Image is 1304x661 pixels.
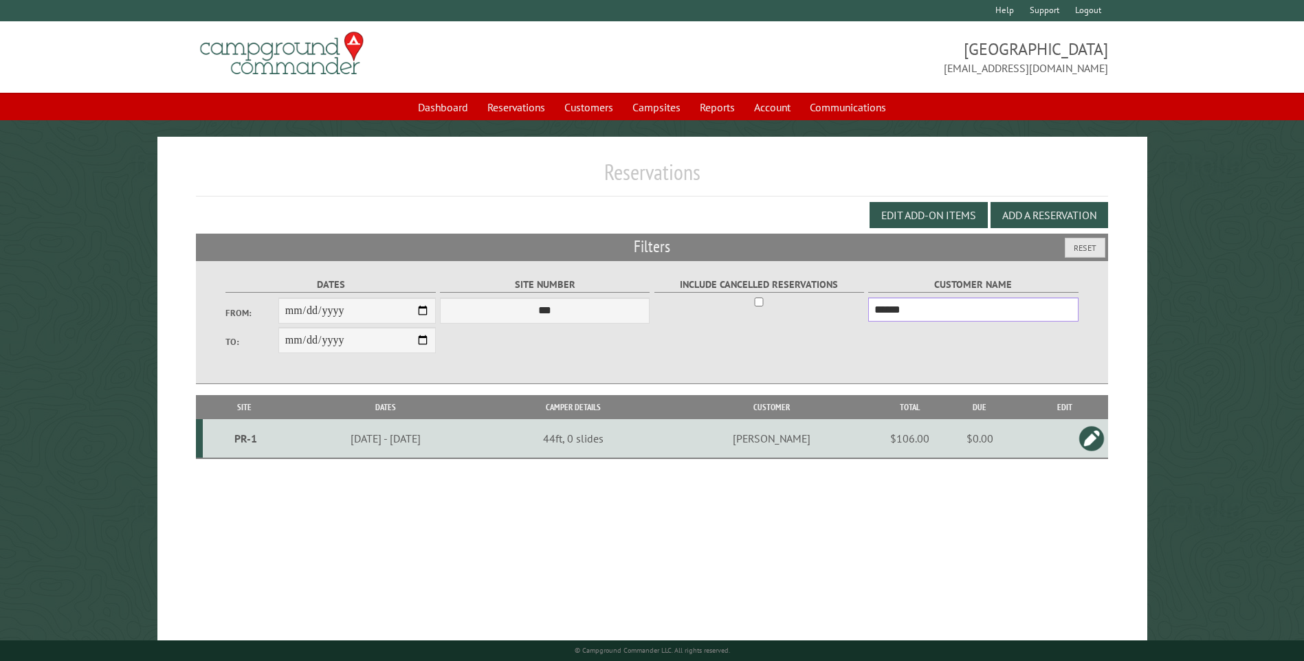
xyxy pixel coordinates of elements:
[692,94,743,120] a: Reports
[654,277,864,293] label: Include Cancelled Reservations
[479,94,553,120] a: Reservations
[661,395,883,419] th: Customer
[1065,238,1105,258] button: Reset
[883,395,938,419] th: Total
[870,202,988,228] button: Edit Add-on Items
[1021,395,1107,419] th: Edit
[285,395,486,419] th: Dates
[225,335,278,348] label: To:
[196,159,1107,197] h1: Reservations
[440,277,650,293] label: Site Number
[938,395,1021,419] th: Due
[208,432,283,445] div: PR-1
[225,306,278,320] label: From:
[624,94,689,120] a: Campsites
[938,419,1021,458] td: $0.00
[287,432,484,445] div: [DATE] - [DATE]
[196,234,1107,260] h2: Filters
[225,277,435,293] label: Dates
[556,94,621,120] a: Customers
[486,419,661,458] td: 44ft, 0 slides
[802,94,894,120] a: Communications
[486,395,661,419] th: Camper Details
[203,395,285,419] th: Site
[575,646,730,655] small: © Campground Commander LLC. All rights reserved.
[410,94,476,120] a: Dashboard
[196,27,368,80] img: Campground Commander
[883,419,938,458] td: $106.00
[991,202,1108,228] button: Add a Reservation
[868,277,1078,293] label: Customer Name
[652,38,1108,76] span: [GEOGRAPHIC_DATA] [EMAIL_ADDRESS][DOMAIN_NAME]
[746,94,799,120] a: Account
[661,419,883,458] td: [PERSON_NAME]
